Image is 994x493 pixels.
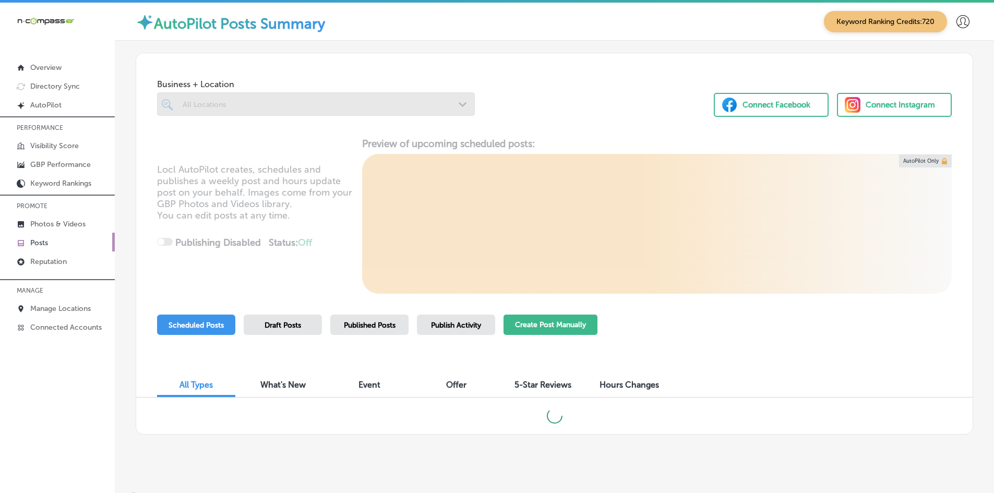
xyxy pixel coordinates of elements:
p: Photos & Videos [30,220,86,229]
span: What's New [260,380,306,390]
p: Keyword Rankings [30,179,91,188]
p: Reputation [30,257,67,266]
span: All Types [179,380,213,390]
span: Hours Changes [600,380,659,390]
span: Scheduled Posts [169,321,224,330]
span: Event [358,380,380,390]
p: AutoPilot [30,101,62,110]
div: Connect Instagram [866,97,935,113]
p: Visibility Score [30,141,79,150]
p: GBP Performance [30,160,91,169]
span: Offer [446,380,466,390]
span: Keyword Ranking Credits: 720 [824,11,947,32]
span: 5-Star Reviews [514,380,571,390]
p: Connected Accounts [30,323,102,332]
button: Create Post Manually [504,315,597,335]
button: Connect Facebook [714,93,829,117]
span: Business + Location [157,79,475,89]
p: Manage Locations [30,304,91,313]
span: Publish Activity [431,321,481,330]
p: Directory Sync [30,82,80,91]
img: 660ab0bf-5cc7-4cb8-ba1c-48b5ae0f18e60NCTV_CLogo_TV_Black_-500x88.png [17,16,74,26]
span: Published Posts [344,321,396,330]
span: Draft Posts [265,321,301,330]
div: Connect Facebook [742,97,810,113]
button: Connect Instagram [837,93,952,117]
label: AutoPilot Posts Summary [154,15,325,32]
img: autopilot-icon [136,13,154,31]
p: Posts [30,238,48,247]
p: Overview [30,63,62,72]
